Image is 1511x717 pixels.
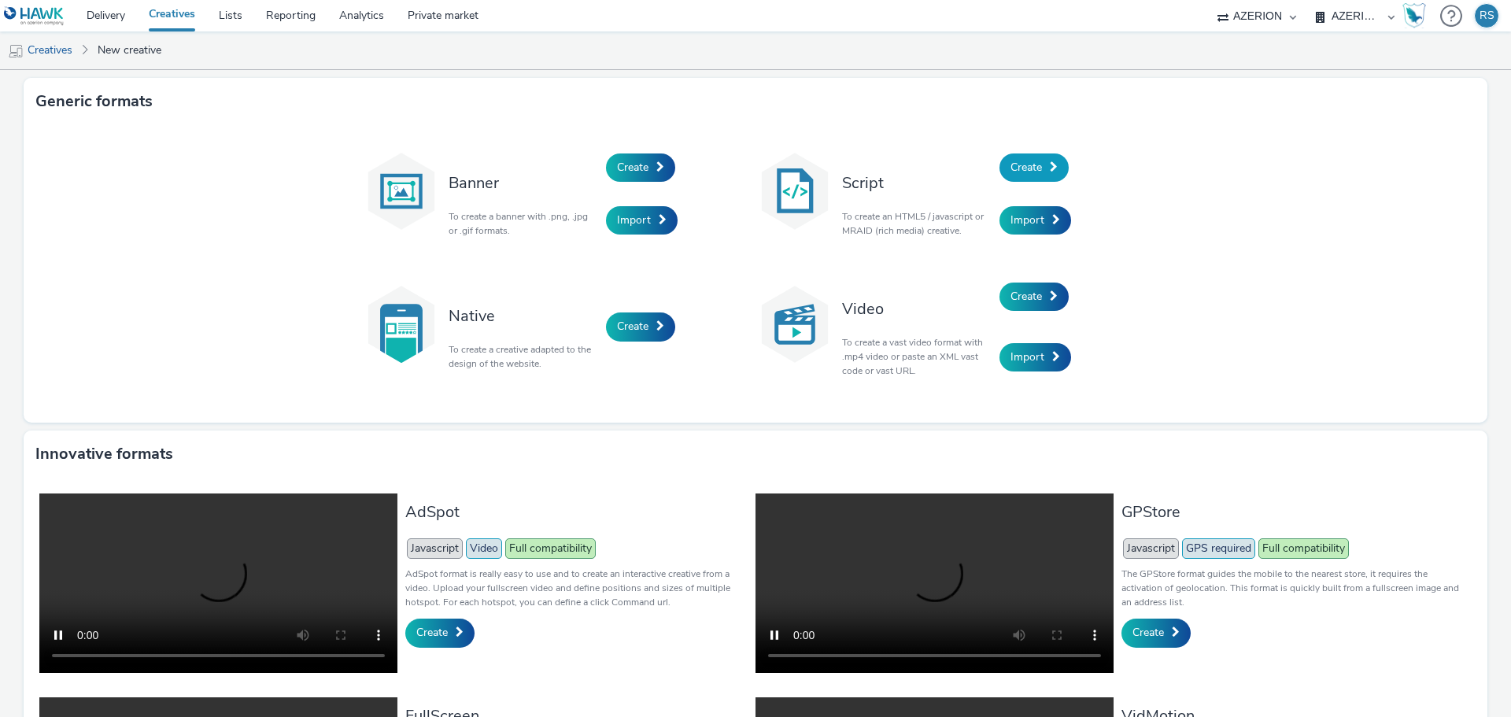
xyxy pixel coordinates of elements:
[1121,567,1464,609] p: The GPStore format guides the mobile to the nearest store, it requires the activation of geolocat...
[999,343,1071,371] a: Import
[449,342,598,371] p: To create a creative adapted to the design of the website.
[999,283,1069,311] a: Create
[505,538,596,559] span: Full compatibility
[405,619,475,647] a: Create
[1121,501,1464,523] h3: GPStore
[35,90,153,113] h3: Generic formats
[4,6,65,26] img: undefined Logo
[416,625,448,640] span: Create
[8,43,24,59] img: mobile
[362,152,441,231] img: banner.svg
[449,305,598,327] h3: Native
[1258,538,1349,559] span: Full compatibility
[449,209,598,238] p: To create a banner with .png, .jpg or .gif formats.
[617,213,651,227] span: Import
[999,153,1069,182] a: Create
[1121,619,1191,647] a: Create
[617,160,648,175] span: Create
[1010,213,1044,227] span: Import
[362,285,441,364] img: native.svg
[1402,3,1426,28] img: Hawk Academy
[842,298,992,320] h3: Video
[90,31,169,69] a: New creative
[1402,3,1432,28] a: Hawk Academy
[606,312,675,341] a: Create
[842,335,992,378] p: To create a vast video format with .mp4 video or paste an XML vast code or vast URL.
[1480,4,1494,28] div: RS
[755,152,834,231] img: code.svg
[1010,160,1042,175] span: Create
[606,153,675,182] a: Create
[1123,538,1179,559] span: Javascript
[405,501,748,523] h3: AdSpot
[842,172,992,194] h3: Script
[999,206,1071,235] a: Import
[842,209,992,238] p: To create an HTML5 / javascript or MRAID (rich media) creative.
[1010,349,1044,364] span: Import
[617,319,648,334] span: Create
[466,538,502,559] span: Video
[1010,289,1042,304] span: Create
[35,442,173,466] h3: Innovative formats
[755,285,834,364] img: video.svg
[1182,538,1255,559] span: GPS required
[407,538,463,559] span: Javascript
[449,172,598,194] h3: Banner
[1132,625,1164,640] span: Create
[606,206,678,235] a: Import
[405,567,748,609] p: AdSpot format is really easy to use and to create an interactive creative from a video. Upload yo...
